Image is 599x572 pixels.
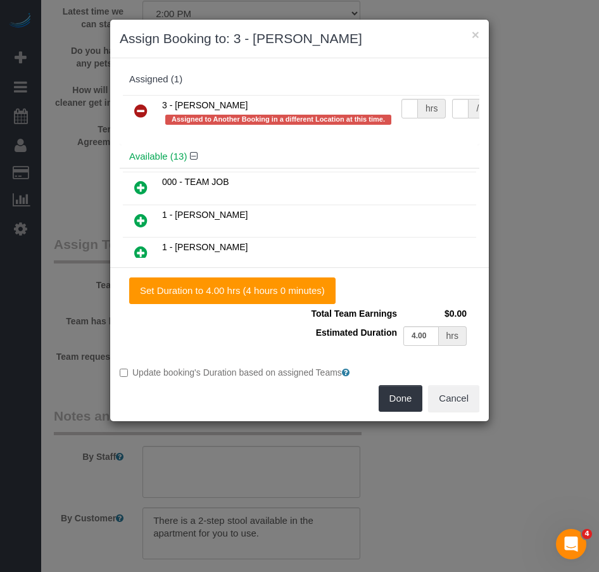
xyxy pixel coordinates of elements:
[400,304,470,323] td: $0.00
[120,29,479,48] h3: Assign Booking to: 3 - [PERSON_NAME]
[316,327,397,338] span: Estimated Duration
[308,304,400,323] td: Total Team Earnings
[162,242,248,252] span: 1 - [PERSON_NAME]
[165,115,391,125] span: Assigned to Another Booking in a different Location at this time.
[162,100,248,110] span: 3 - [PERSON_NAME]
[418,99,446,118] div: hrs
[162,210,248,220] span: 1 - [PERSON_NAME]
[120,369,128,377] input: Update booking's Duration based on assigned Teams
[582,529,592,539] span: 4
[379,385,423,412] button: Done
[472,28,479,41] button: ×
[469,99,495,118] div: /hr
[129,74,470,85] div: Assigned (1)
[120,366,479,379] label: Update booking's Duration based on assigned Teams
[439,326,467,346] div: hrs
[162,177,229,187] span: 000 - TEAM JOB
[129,277,336,304] button: Set Duration to 4.00 hrs (4 hours 0 minutes)
[428,385,479,412] button: Cancel
[556,529,586,559] iframe: Intercom live chat
[129,151,470,162] h4: Available (13)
